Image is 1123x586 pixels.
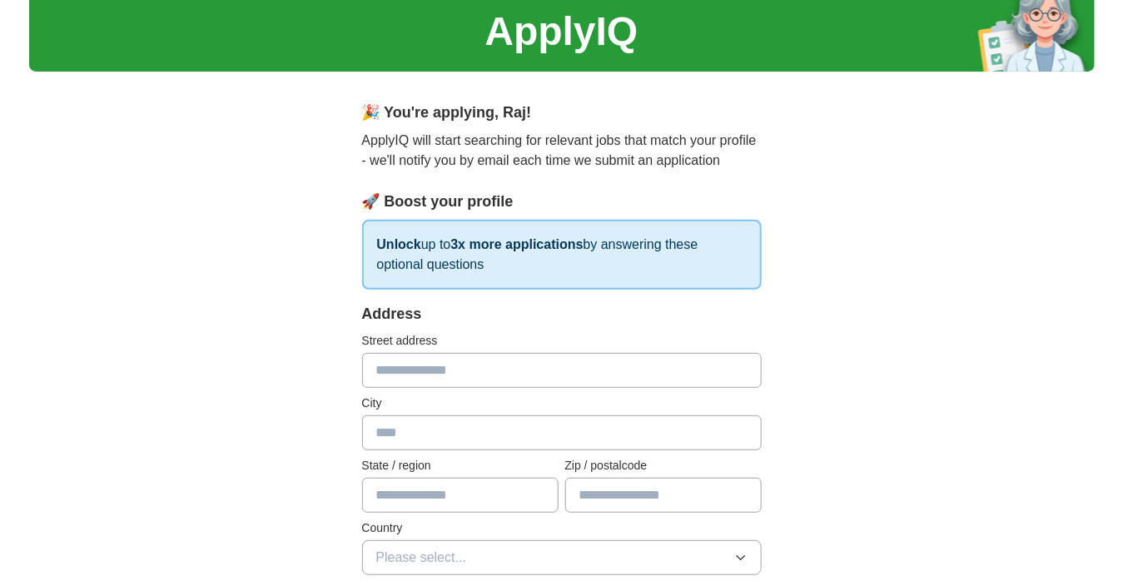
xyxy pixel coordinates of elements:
h1: ApplyIQ [484,2,638,62]
strong: Unlock [377,237,421,251]
div: 🎉 You're applying , Raj ! [362,102,762,124]
span: Please select... [376,548,467,568]
label: State / region [362,457,559,474]
p: ApplyIQ will start searching for relevant jobs that match your profile - we'll notify you by emai... [362,131,762,171]
label: Zip / postalcode [565,457,762,474]
button: Please select... [362,540,762,575]
div: Address [362,303,762,325]
label: Country [362,519,762,537]
strong: 3x more applications [450,237,583,251]
div: 🚀 Boost your profile [362,191,762,213]
label: City [362,395,762,412]
p: up to by answering these optional questions [362,220,762,290]
label: Street address [362,332,762,350]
